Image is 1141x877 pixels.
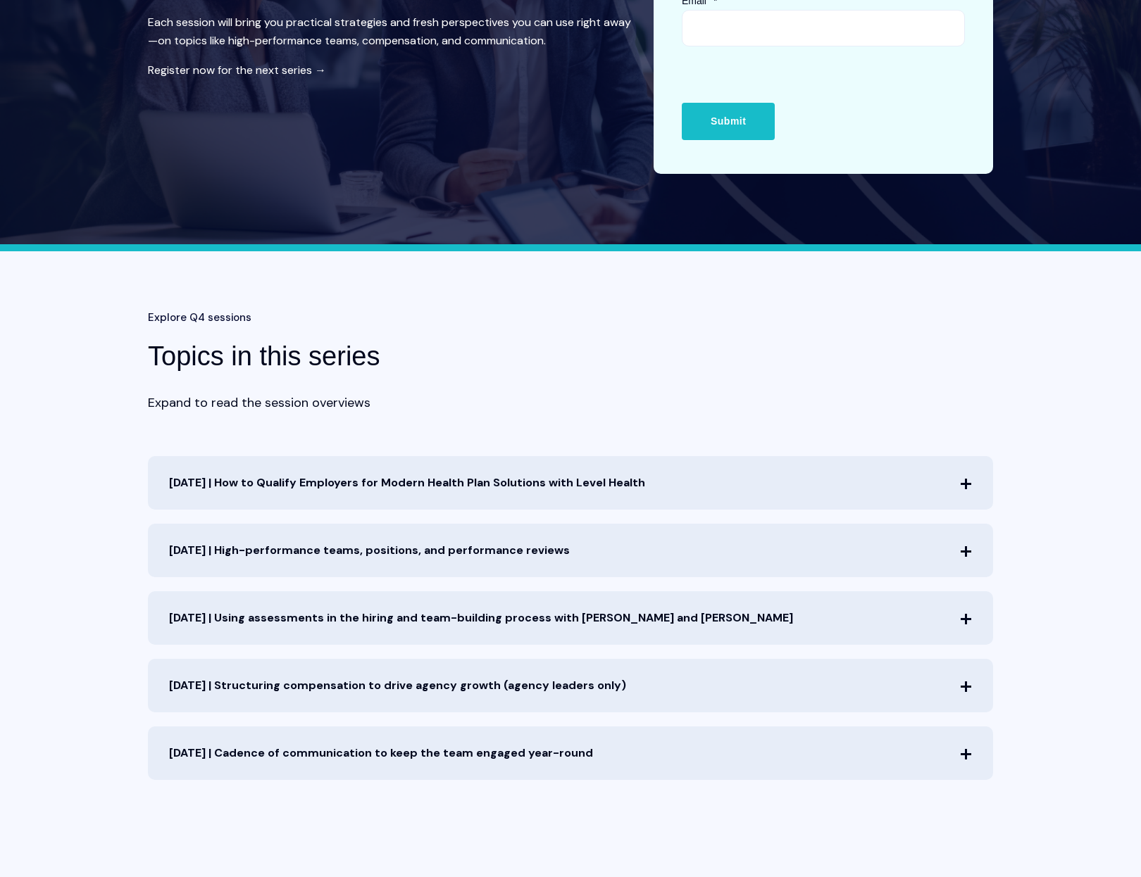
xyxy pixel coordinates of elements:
span: [DATE] | How to Qualify Employers for Modern Health Plan Solutions with Level Health [148,456,993,510]
span: [DATE] | Using assessments in the hiring and team-building process with [PERSON_NAME] and [PERSON... [148,591,993,645]
span: [DATE] | Structuring compensation to drive agency growth (agency leaders only) [148,659,993,712]
p: Each session will bring you practical strategies and fresh perspectives you can use right away—on... [148,13,632,50]
input: Submit [682,103,775,139]
span: [DATE] | High-performance teams, positions, and performance reviews [148,524,993,577]
span: Expand to read the session overviews [148,391,370,414]
h2: Topics in this series [148,339,620,374]
p: Register now for the next series → [148,61,632,80]
span: [DATE] | Cadence of communication to keep the team engaged year-round [148,726,993,780]
span: Explore Q4 sessions [148,308,251,328]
